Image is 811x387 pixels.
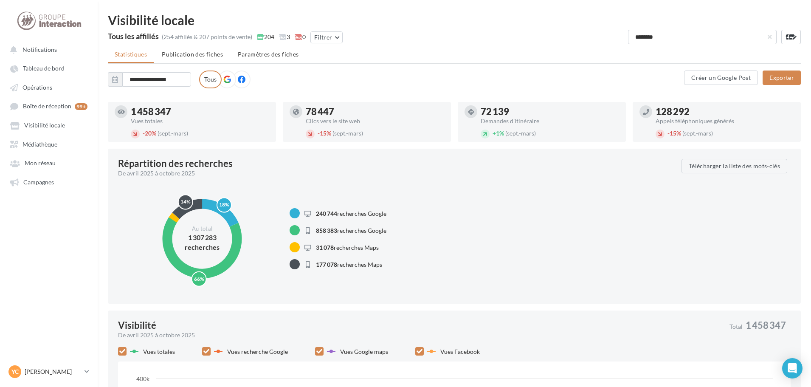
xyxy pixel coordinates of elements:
span: 858 383 [316,227,337,234]
button: Créer un Google Post [684,71,758,85]
div: Demandes d'itinéraire [481,118,619,124]
a: Opérations [5,79,93,95]
a: Campagnes [5,174,93,189]
span: - [318,130,320,137]
a: YC [PERSON_NAME] [7,364,91,380]
span: (sept.-mars) [158,130,188,137]
div: Tous les affiliés [108,32,159,40]
div: De avril 2025 à octobre 2025 [118,169,675,178]
div: (254 affiliés & 207 points de vente) [162,33,252,41]
label: Tous [199,71,222,88]
span: 204 [257,33,274,41]
span: Campagnes [23,178,54,186]
span: Opérations [23,84,52,91]
div: Open Intercom Messenger [782,358,803,379]
div: Vues totales [131,118,269,124]
a: Tableau de bord [5,60,93,76]
span: - [667,130,670,137]
span: Mon réseau [25,160,56,167]
text: 400k [136,375,150,382]
div: Visibilité locale [108,14,801,26]
span: Total [729,324,743,330]
div: De avril 2025 à octobre 2025 [118,331,723,339]
span: 0 [295,33,306,41]
span: Paramètres des fiches [238,51,298,58]
span: (sept.-mars) [682,130,713,137]
span: 1 458 347 [746,321,786,330]
span: recherches Maps [316,244,379,251]
span: 3 [279,33,290,41]
span: (sept.-mars) [505,130,536,137]
span: 1% [493,130,504,137]
a: Boîte de réception 99+ [5,98,93,114]
div: Appels téléphoniques générés [656,118,794,124]
span: recherches Google [316,227,386,234]
span: Visibilité locale [24,122,65,129]
div: 99+ [75,103,87,110]
div: 72 139 [481,107,619,116]
span: Notifications [23,46,57,53]
span: Vues totales [143,348,175,355]
span: recherches Maps [316,261,382,268]
span: 20% [143,130,156,137]
button: Filtrer [310,31,343,43]
div: Visibilité [118,321,156,330]
span: YC [11,367,19,376]
div: 128 292 [656,107,794,116]
p: [PERSON_NAME] [25,367,81,376]
span: recherches Google [316,210,386,217]
span: Publication des fiches [162,51,223,58]
span: + [493,130,496,137]
span: Vues recherche Google [227,348,288,355]
span: 15% [318,130,331,137]
a: Médiathèque [5,136,93,152]
span: Médiathèque [23,141,57,148]
span: Tableau de bord [23,65,65,72]
button: Exporter [763,71,801,85]
span: 240 744 [316,210,337,217]
div: Clics vers le site web [306,118,444,124]
a: Visibilité locale [5,117,93,133]
a: Mon réseau [5,155,93,170]
button: Notifications [5,42,89,57]
span: - [143,130,145,137]
span: 177 078 [316,261,337,268]
span: Boîte de réception [23,103,71,110]
div: Répartition des recherches [118,159,233,168]
div: 1 458 347 [131,107,269,116]
button: Télécharger la liste des mots-clés [681,159,787,173]
span: 31 078 [316,244,334,251]
span: Vues Facebook [440,348,480,355]
span: (sept.-mars) [332,130,363,137]
span: 15% [667,130,681,137]
span: Vues Google maps [340,348,388,355]
div: 78 447 [306,107,444,116]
